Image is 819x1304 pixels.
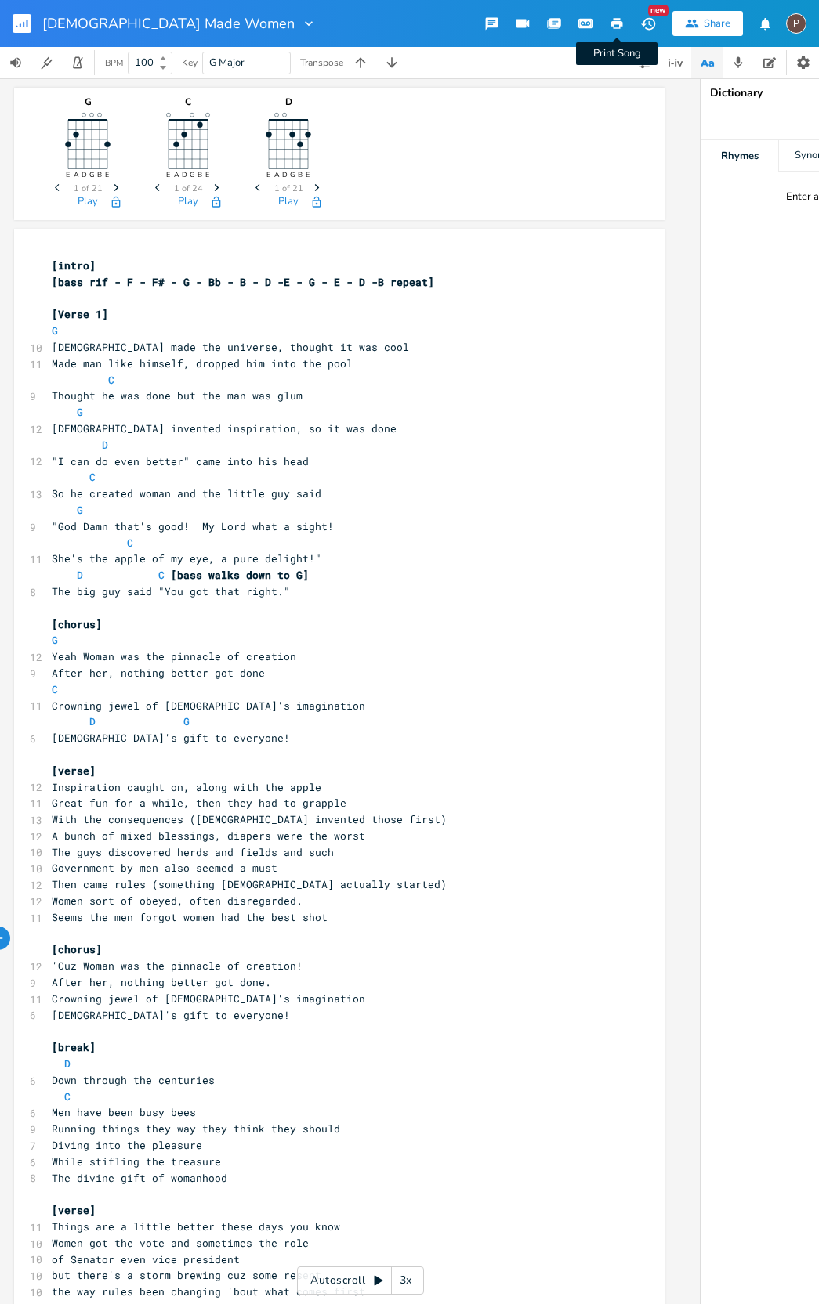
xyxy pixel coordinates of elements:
span: Thought he was done but the man was glum [52,388,303,403]
span: C [52,682,58,696]
text: D [282,170,288,179]
span: [chorus] [52,617,102,631]
span: Seems the men forgot women had the best shot [52,910,328,924]
span: So he created woman and the little guy said [52,486,321,500]
text: E [166,170,170,179]
span: C [158,568,165,582]
span: 'Cuz Woman was the pinnacle of creation! [52,959,303,973]
span: C [108,373,114,387]
span: [chorus] [52,942,102,956]
div: G [49,97,127,107]
span: [verse] [52,764,96,778]
span: [bass walks down to G] [171,568,309,582]
text: E [266,170,270,179]
div: Paul H [786,13,806,34]
span: D [64,1057,71,1071]
span: G [52,323,58,338]
span: Running things they way they think they should [52,1122,340,1136]
span: The divine gift of womanhood [52,1171,227,1185]
span: G [77,405,83,419]
text: D [82,170,87,179]
span: 1 of 21 [274,184,303,193]
span: Yeah Woman was the pinnacle of creation [52,649,296,663]
text: E [205,170,209,179]
div: D [249,97,328,107]
div: Key [182,58,198,67]
div: Share [704,16,730,31]
span: [verse] [52,1203,96,1217]
div: 3x [392,1266,420,1295]
span: The big guy said "You got that right." [52,584,290,598]
span: the way rules been changing 'bout what comes first [52,1284,365,1299]
span: [bass rif - F - F# - G - Bb - B - D -E - G - E - D -B repeat] [52,275,434,289]
span: Government by men also seemed a must [52,861,277,875]
span: G Major [209,56,245,70]
span: The guys discovered herds and fields and such [52,845,334,859]
span: [DEMOGRAPHIC_DATA]'s gift to everyone! [52,731,290,745]
text: G [190,170,195,179]
span: Down through the centuries [52,1073,215,1087]
span: [DEMOGRAPHIC_DATA]'s gift to everyone! [52,1008,290,1022]
span: After her, nothing better got done [52,666,265,680]
text: G [89,170,95,179]
span: of Senator even vice president [52,1252,240,1266]
div: BPM [105,59,123,67]
button: Play [178,196,198,209]
span: Diving into the pleasure [52,1138,202,1152]
div: Transpose [300,58,343,67]
span: Men have been busy bees [52,1105,196,1119]
span: C [89,470,96,484]
text: B [97,170,102,179]
span: D [102,438,108,452]
div: Rhymes [701,140,778,172]
span: G [77,503,83,517]
span: Women got the vote and sometimes the role [52,1236,309,1250]
div: New [648,5,669,16]
text: A [274,170,280,179]
span: G [52,633,58,647]
text: B [198,170,202,179]
span: [DEMOGRAPHIC_DATA] Made Women [42,16,295,31]
span: 1 of 21 [74,184,103,193]
button: Play [78,196,98,209]
span: Crowning jewel of [DEMOGRAPHIC_DATA]'s imagination [52,992,365,1006]
span: [DEMOGRAPHIC_DATA] invented inspiration, so it was done [52,421,397,435]
span: [DEMOGRAPHIC_DATA] made the universe, thought it was cool [52,340,409,354]
span: After her, nothing better got done. [52,975,271,989]
span: C [64,1089,71,1104]
span: G [183,714,190,728]
span: Great fun for a while, then they had to grapple [52,796,346,810]
div: C [149,97,227,107]
button: Print Song [601,9,632,38]
span: C [127,536,133,550]
text: D [182,170,187,179]
span: D [89,714,96,728]
span: She's the apple of my eye, a pure delight!" [52,551,321,565]
span: "I can do even better" came into his head [52,454,309,468]
button: P [786,5,806,42]
div: Autoscroll [297,1266,424,1295]
button: Play [278,196,299,209]
span: Then came rules (something [DEMOGRAPHIC_DATA] actually started) [52,877,447,891]
text: B [298,170,303,179]
button: Share [672,11,743,36]
text: G [290,170,295,179]
span: While stifling the treasure [52,1154,221,1169]
span: [intro] [52,258,96,273]
span: Inspiration caught on, along with the apple [52,780,321,794]
span: Women sort of obeyed, often disregarded. [52,894,303,908]
span: With the consequences ([DEMOGRAPHIC_DATA] invented those first) [52,812,447,826]
span: Things are a little better these days you know [52,1219,340,1234]
button: New [632,9,664,38]
text: E [306,170,310,179]
span: but there's a storm brewing cuz some resent [52,1268,321,1282]
span: "God Damn that's good! My Lord what a sight! [52,519,334,533]
span: 1 of 24 [174,184,203,193]
text: A [174,170,179,179]
span: Crowning jewel of [DEMOGRAPHIC_DATA]'s imagination [52,699,365,713]
span: D [77,568,83,582]
span: A bunch of mixed blessings, diapers were the worst [52,829,365,843]
text: A [74,170,79,179]
text: E [66,170,70,179]
span: Made man like himself, dropped him into the pool [52,356,353,370]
